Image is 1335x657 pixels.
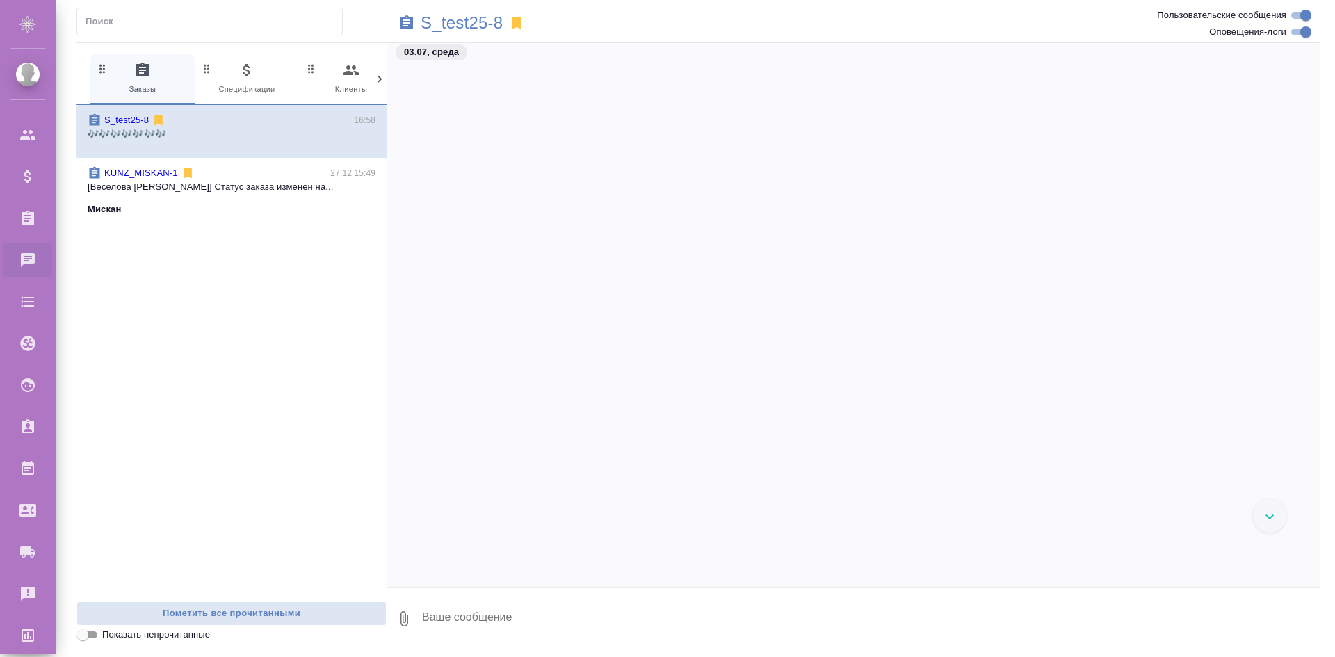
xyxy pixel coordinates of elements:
[354,113,375,127] p: 16:58
[76,105,387,158] div: S_test25-816:58🎶🎶🎶🎶🎶🎶🎶
[104,168,178,178] a: KUNZ_MISKAN-1
[305,62,318,75] svg: Зажми и перетащи, чтобы поменять порядок вкладок
[76,601,387,626] button: Пометить все прочитанными
[88,202,121,216] p: Мискан
[102,628,210,642] span: Показать непрочитанные
[86,12,342,31] input: Поиск
[88,127,375,141] p: 🎶🎶🎶🎶🎶🎶🎶
[76,158,387,225] div: KUNZ_MISKAN-127.12 15:49[Веселова [PERSON_NAME]] Статус заказа изменен на...Мискан
[200,62,213,75] svg: Зажми и перетащи, чтобы поменять порядок вкладок
[330,166,375,180] p: 27.12 15:49
[421,16,503,30] a: S_test25-8
[152,113,165,127] svg: Отписаться
[88,180,375,194] p: [Веселова [PERSON_NAME]] Статус заказа изменен на...
[305,62,398,96] span: Клиенты
[200,62,293,96] span: Спецификации
[84,606,379,622] span: Пометить все прочитанными
[1209,25,1286,39] span: Оповещения-логи
[1157,8,1286,22] span: Пользовательские сообщения
[96,62,189,96] span: Заказы
[404,45,459,59] p: 03.07, среда
[96,62,109,75] svg: Зажми и перетащи, чтобы поменять порядок вкладок
[104,115,149,125] a: S_test25-8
